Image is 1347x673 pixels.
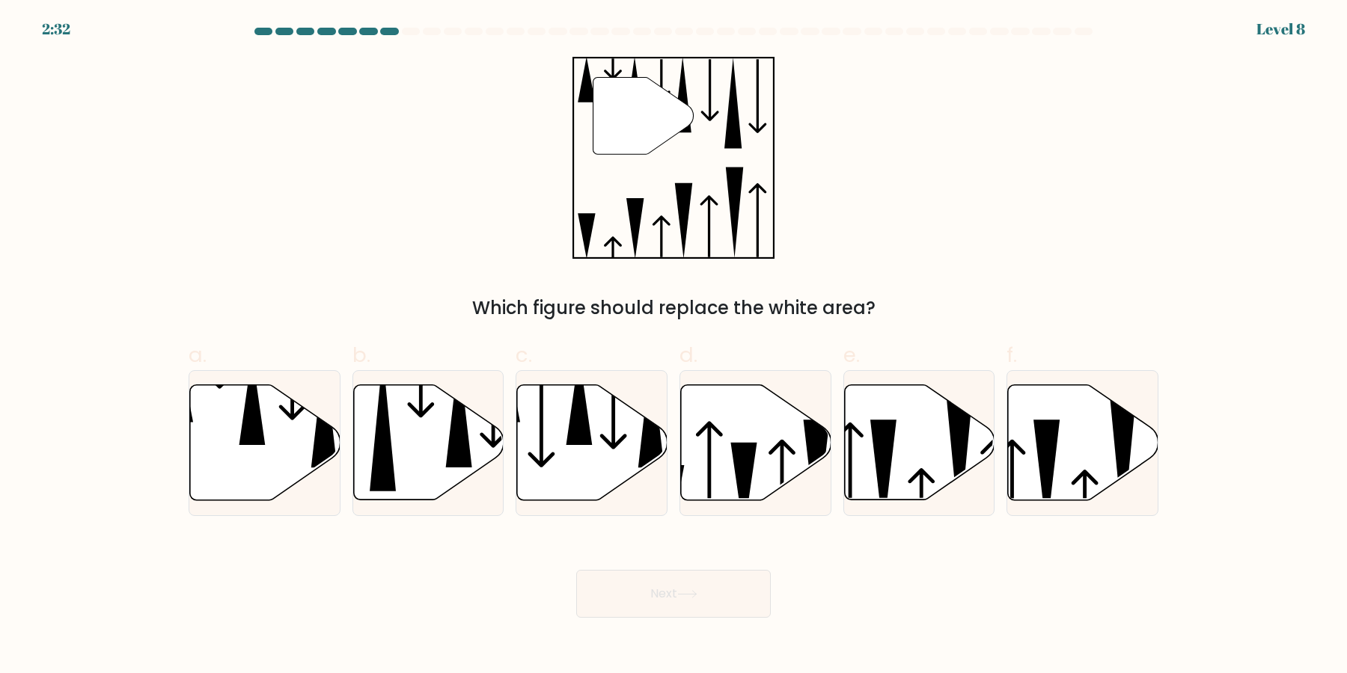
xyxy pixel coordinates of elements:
[516,340,532,369] span: c.
[42,18,70,40] div: 2:32
[352,340,370,369] span: b.
[1007,340,1017,369] span: f.
[1256,18,1305,40] div: Level 8
[593,78,694,155] g: "
[679,340,697,369] span: d.
[189,340,207,369] span: a.
[843,340,860,369] span: e.
[576,570,771,618] button: Next
[198,295,1149,322] div: Which figure should replace the white area?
